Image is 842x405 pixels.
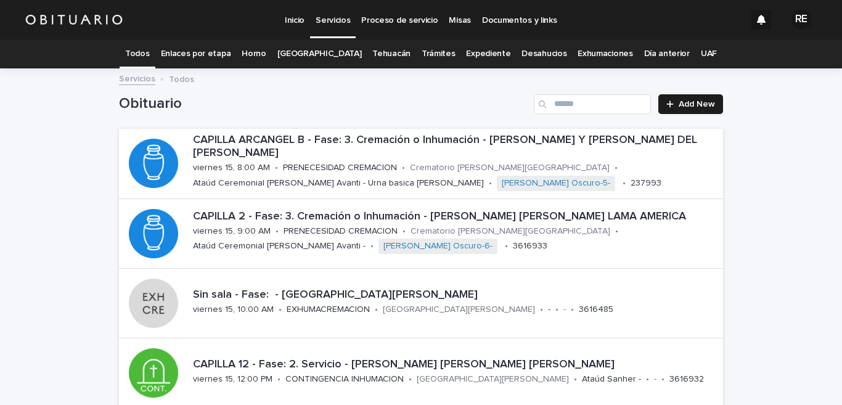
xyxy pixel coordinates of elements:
[410,163,610,173] p: Crematorio [PERSON_NAME][GEOGRAPHIC_DATA]
[193,210,718,224] p: CAPILLA 2 - Fase: 3. Cremación o Inhumación - [PERSON_NAME] [PERSON_NAME] LAMA AMERICA
[505,241,508,252] p: •
[615,226,618,237] p: •
[548,305,550,315] p: -
[193,358,718,372] p: CAPILLA 12 - Fase: 2. Servicio - [PERSON_NAME] [PERSON_NAME] [PERSON_NAME]
[521,39,566,68] a: Desahucios
[193,178,484,189] p: Ataúd Ceremonial [PERSON_NAME] Avanti - Urna basica [PERSON_NAME]
[169,72,194,85] p: Todos
[119,71,155,85] a: Servicios
[534,94,651,114] input: Search
[119,129,723,199] a: CAPILLA ARCANGEL B - Fase: 3. Cremación o Inhumación - [PERSON_NAME] Y [PERSON_NAME] DEL [PERSON_...
[791,10,811,30] div: RE
[654,374,656,385] p: -
[193,134,718,160] p: CAPILLA ARCANGEL B - Fase: 3. Cremación o Inhumación - [PERSON_NAME] Y [PERSON_NAME] DEL [PERSON_...
[375,305,378,315] p: •
[578,39,632,68] a: Exhumaciones
[502,178,610,189] a: [PERSON_NAME] Oscuro-5-
[646,374,649,385] p: •
[119,95,529,113] h1: Obituario
[279,305,282,315] p: •
[125,39,149,68] a: Todos
[277,374,280,385] p: •
[563,305,566,315] p: -
[25,7,123,32] img: HUM7g2VNRLqGMmR9WVqf
[409,374,412,385] p: •
[193,226,271,237] p: viernes 15, 9:00 AM
[422,39,456,68] a: Trámites
[555,305,558,315] p: •
[658,94,723,114] a: Add New
[193,241,366,252] p: Ataúd Ceremonial [PERSON_NAME] Avanti -
[119,269,723,338] a: Sin sala - Fase: - [GEOGRAPHIC_DATA][PERSON_NAME]viernes 15, 10:00 AM•EXHUMACREMACION•[GEOGRAPHIC...
[383,241,493,252] a: [PERSON_NAME] Oscuro-6-
[411,226,610,237] p: Crematorio [PERSON_NAME][GEOGRAPHIC_DATA]
[403,226,406,237] p: •
[276,226,279,237] p: •
[661,374,664,385] p: •
[513,241,547,252] p: 3616933
[193,288,718,302] p: Sin sala - Fase: - [GEOGRAPHIC_DATA][PERSON_NAME]
[402,163,405,173] p: •
[285,374,404,385] p: CONTINGENCIA INHUMACION
[417,374,569,385] p: [GEOGRAPHIC_DATA][PERSON_NAME]
[466,39,510,68] a: Expediente
[579,305,613,315] p: 3616485
[540,305,543,315] p: •
[701,39,717,68] a: UAF
[574,374,577,385] p: •
[644,39,690,68] a: Día anterior
[193,163,270,173] p: viernes 15, 8:00 AM
[287,305,370,315] p: EXHUMACREMACION
[571,305,574,315] p: •
[623,178,626,189] p: •
[275,163,278,173] p: •
[161,39,231,68] a: Enlaces por etapa
[277,39,362,68] a: [GEOGRAPHIC_DATA]
[193,305,274,315] p: viernes 15, 10:00 AM
[615,163,618,173] p: •
[669,374,704,385] p: 3616932
[193,374,272,385] p: viernes 15, 12:00 PM
[679,100,715,108] span: Add New
[242,39,266,68] a: Horno
[370,241,374,252] p: •
[284,226,398,237] p: PRENECESIDAD CREMACION
[283,163,397,173] p: PRENECESIDAD CREMACION
[383,305,535,315] p: [GEOGRAPHIC_DATA][PERSON_NAME]
[582,374,641,385] p: Ataúd Sanher -
[489,178,492,189] p: •
[372,39,411,68] a: Tehuacán
[119,199,723,269] a: CAPILLA 2 - Fase: 3. Cremación o Inhumación - [PERSON_NAME] [PERSON_NAME] LAMA AMERICAviernes 15,...
[631,178,661,189] p: 237993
